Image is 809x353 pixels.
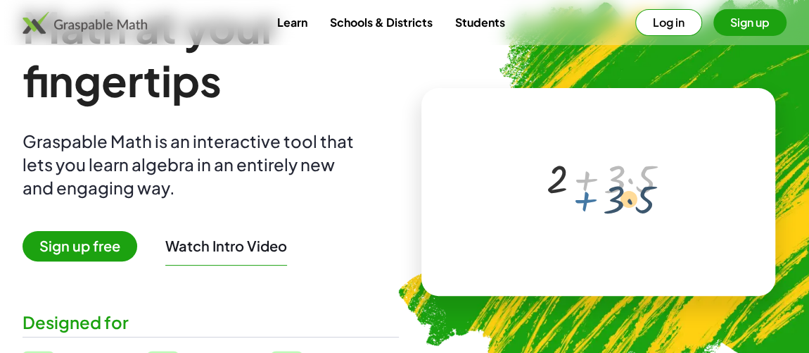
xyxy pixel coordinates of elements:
a: Schools & Districts [319,9,444,35]
button: Watch Intro Video [165,237,287,255]
div: Designed for [23,311,399,334]
span: Sign up free [23,231,137,261]
a: Students [444,9,516,35]
button: Log in [635,9,702,36]
a: Learn [266,9,319,35]
div: Graspable Math is an interactive tool that lets you learn algebra in an entirely new and engaging... [23,130,360,199]
button: Sign up [713,9,786,36]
